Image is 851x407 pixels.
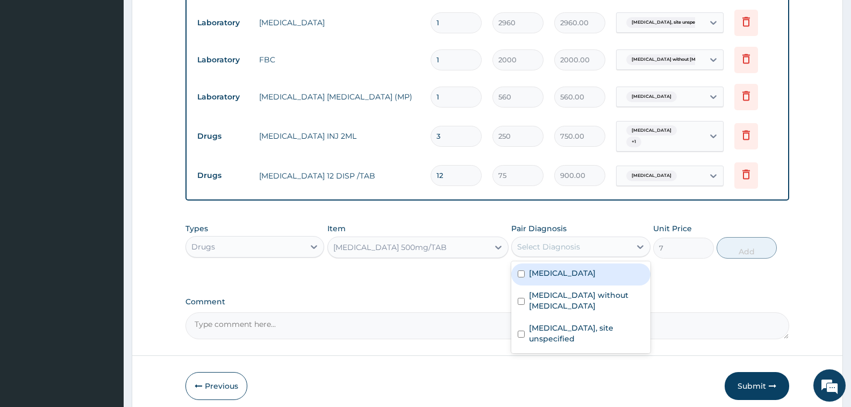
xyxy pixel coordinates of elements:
[254,49,425,70] td: FBC
[626,170,677,181] span: [MEDICAL_DATA]
[254,125,425,147] td: [MEDICAL_DATA] INJ 2ML
[529,268,596,279] label: [MEDICAL_DATA]
[511,223,567,234] label: Pair Diagnosis
[191,241,215,252] div: Drugs
[176,5,202,31] div: Minimize live chat window
[185,224,208,233] label: Types
[192,166,254,185] td: Drugs
[717,237,777,259] button: Add
[529,323,643,344] label: [MEDICAL_DATA], site unspecified
[192,13,254,33] td: Laboratory
[56,60,181,74] div: Chat with us now
[192,87,254,107] td: Laboratory
[626,54,735,65] span: [MEDICAL_DATA] without [MEDICAL_DATA]
[192,126,254,146] td: Drugs
[517,241,580,252] div: Select Diagnosis
[327,223,346,234] label: Item
[185,372,247,400] button: Previous
[626,137,641,147] span: + 1
[626,125,677,136] span: [MEDICAL_DATA]
[20,54,44,81] img: d_794563401_company_1708531726252_794563401
[192,50,254,70] td: Laboratory
[725,372,789,400] button: Submit
[529,290,643,311] label: [MEDICAL_DATA] without [MEDICAL_DATA]
[254,165,425,187] td: [MEDICAL_DATA] 12 DISP /TAB
[626,91,677,102] span: [MEDICAL_DATA]
[254,12,425,33] td: [MEDICAL_DATA]
[333,242,447,253] div: [MEDICAL_DATA] 500mg/TAB
[626,17,713,28] span: [MEDICAL_DATA], site unspecified
[62,135,148,244] span: We're online!
[5,294,205,331] textarea: Type your message and hit 'Enter'
[653,223,692,234] label: Unit Price
[254,86,425,108] td: [MEDICAL_DATA] [MEDICAL_DATA] (MP)
[185,297,789,306] label: Comment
